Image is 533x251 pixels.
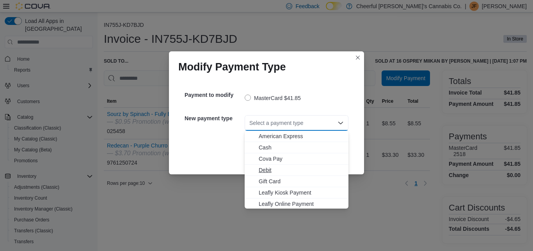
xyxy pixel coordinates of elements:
[245,153,348,165] button: Cova Pay
[338,120,344,126] button: Close list of options
[245,176,348,187] button: Gift Card
[245,187,348,198] button: Leafly Kiosk Payment
[178,61,286,73] h1: Modify Payment Type
[259,200,344,208] span: Leafly Online Payment
[259,166,344,174] span: Debit
[185,111,243,126] h5: New payment type
[245,93,301,103] label: MasterCard $41.85
[245,198,348,210] button: Leafly Online Payment
[259,132,344,140] span: American Express
[259,144,344,151] span: Cash
[185,87,243,103] h5: Payment to modify
[245,131,348,244] div: Choose from the following options
[259,177,344,185] span: Gift Card
[259,155,344,163] span: Cova Pay
[259,189,344,197] span: Leafly Kiosk Payment
[249,118,250,128] input: Accessible screen reader label
[245,142,348,153] button: Cash
[353,53,362,62] button: Closes this modal window
[245,165,348,176] button: Debit
[245,131,348,142] button: American Express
